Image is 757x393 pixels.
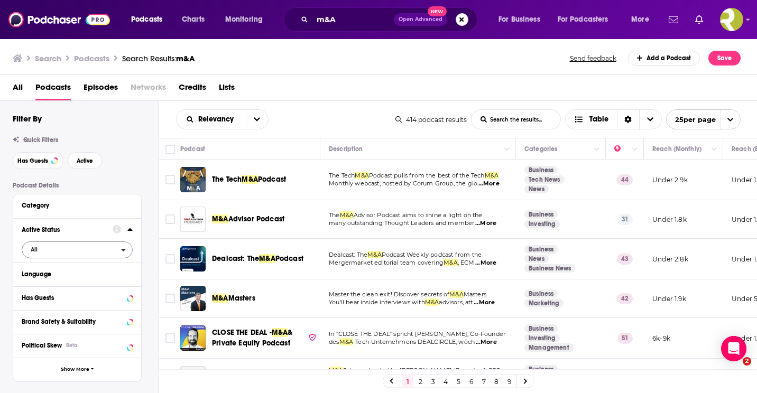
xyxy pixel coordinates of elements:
span: Masters. [464,291,487,298]
span: M&A [339,338,354,345]
span: All [31,247,38,252]
button: Category [22,199,133,212]
a: Episodes [84,79,118,100]
span: Podcasts [131,12,162,27]
span: Active [77,158,93,164]
a: Charts [175,11,211,28]
div: 414 podcast results [395,116,467,124]
span: Lists [219,79,235,100]
a: Business [524,365,558,373]
a: 5 [453,375,464,388]
span: The [329,211,340,219]
span: 25 per page [667,111,716,128]
div: Categories [524,143,557,155]
span: M&A [259,254,275,263]
a: Brand Safety & Suitability [22,315,133,328]
a: Business [524,210,558,219]
div: Beta [66,342,78,349]
span: Toggle select row [165,333,175,343]
span: M&A [340,211,354,219]
span: Toggle select row [165,294,175,303]
span: Quick Filters [23,136,58,144]
button: Political SkewBeta [22,339,133,352]
span: For Podcasters [558,12,608,27]
img: User Profile [720,8,743,31]
p: Podcast Details [13,182,142,189]
a: Investing [524,334,560,342]
a: M&A Advisor Podcast [180,207,206,232]
p: 43 [617,254,633,264]
span: Open Advanced [399,17,442,22]
img: verified Badge [308,333,317,342]
a: 3 [428,375,438,388]
a: News [524,185,549,193]
a: 6 [466,375,476,388]
span: Dealcast: The [212,254,259,263]
div: Sort Direction [617,110,639,129]
div: Brand Safety & Suitability [22,318,124,325]
h2: Choose List sort [176,109,269,129]
p: 44 [617,174,633,185]
button: Choose View [565,109,662,129]
a: All [13,79,23,100]
span: The Tech [212,175,242,184]
a: CLOSE THE DEAL -M&A& Private Equity Podcast [212,327,317,349]
a: 8 [491,375,502,388]
span: M&A [272,328,288,337]
span: ...More [476,338,497,347]
span: M&A [329,367,343,374]
button: open menu [22,241,133,258]
span: Dealcast: The [329,251,367,258]
span: Show More [61,367,89,372]
span: M&A [212,294,228,303]
span: Master the clean exit! Discover secrets of [329,291,449,298]
div: Category [22,202,126,209]
a: Business [524,245,558,254]
span: M&A [355,172,369,179]
a: CLOSE THE DEAL - M&A & Private Equity Podcast [180,325,206,351]
span: advisors, att [439,298,473,306]
p: Under 1.8k [652,215,687,224]
div: Language [22,270,126,278]
span: Science, hosted by [PERSON_NAME] (Founder & CEO of [329,367,501,382]
span: Podcast [275,254,303,263]
span: Has Guests [17,158,48,164]
h3: Search [35,53,61,63]
a: Investing [524,220,560,228]
a: 1 [402,375,413,388]
a: Dealcast: TheM&APodcast [212,254,303,264]
a: M&AMasters [212,293,255,304]
span: Logged in as ResoluteTulsa [720,8,743,31]
h2: Filter By [13,114,42,124]
button: open menu [551,11,624,28]
span: In "CLOSE THE DEAL" spricht [PERSON_NAME], Co-Founder [329,330,505,338]
button: Has Guests [22,291,133,304]
p: 42 [617,293,633,304]
div: Power Score [614,143,629,155]
button: Active [68,152,102,169]
a: The TechM&APodcast [212,174,286,185]
a: The Tech M&A Podcast [180,167,206,192]
a: Business [524,324,558,333]
span: Advisor Podcast [228,214,285,223]
iframe: Intercom live chat [721,357,746,382]
a: Podcasts [35,79,71,100]
span: m&A [176,53,195,63]
div: Active Status [22,226,106,233]
button: open menu [624,11,662,28]
a: Business News [524,264,575,273]
span: Credits [179,79,206,100]
button: Save [708,51,741,65]
span: Podcast pulls from the best of the Tech [369,172,485,179]
span: Political Skew [22,342,62,349]
p: Under 1.9k [652,294,686,303]
span: Toggle select row [165,254,175,264]
span: Podcast [258,175,286,184]
span: Masters [228,294,255,303]
button: Open AdvancedNew [394,13,447,26]
img: M&A Masters [180,286,206,311]
span: Toggle select row [165,214,175,224]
